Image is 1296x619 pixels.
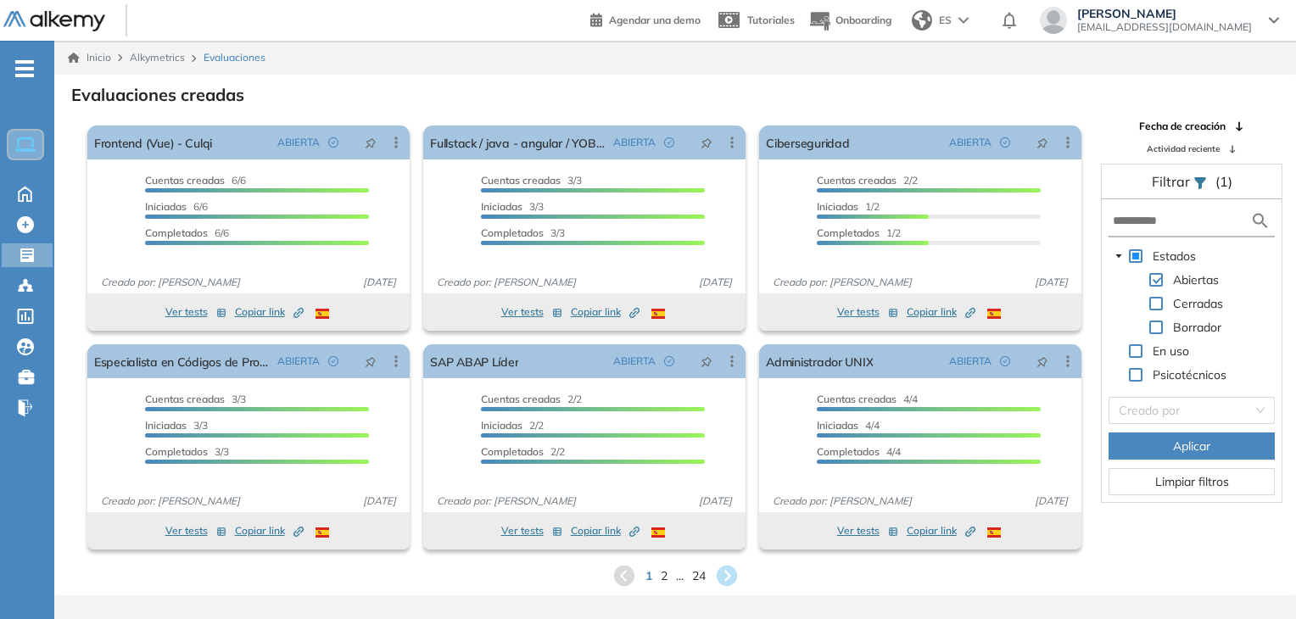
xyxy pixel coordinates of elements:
[1000,356,1010,366] span: check-circle
[481,174,582,187] span: 3/3
[907,523,975,538] span: Copiar link
[145,445,208,458] span: Completados
[352,129,389,156] button: pushpin
[676,567,684,585] span: ...
[692,275,739,290] span: [DATE]
[958,17,969,24] img: arrow
[1170,270,1222,290] span: Abiertas
[837,302,898,322] button: Ver tests
[1173,437,1210,455] span: Aplicar
[235,304,304,320] span: Copiar link
[613,135,656,150] span: ABIERTA
[747,14,795,26] span: Tutoriales
[277,135,320,150] span: ABIERTA
[94,125,212,159] a: Frontend (Vue) - Culqi
[316,527,329,538] img: ESP
[1147,142,1220,155] span: Actividad reciente
[316,309,329,319] img: ESP
[68,50,111,65] a: Inicio
[145,419,208,432] span: 3/3
[664,356,674,366] span: check-circle
[165,521,226,541] button: Ver tests
[571,304,640,320] span: Copiar link
[145,174,246,187] span: 6/6
[817,200,858,213] span: Iniciadas
[130,51,185,64] span: Alkymetrics
[145,226,229,239] span: 6/6
[766,275,919,290] span: Creado por: [PERSON_NAME]
[817,393,918,405] span: 4/4
[365,136,377,149] span: pushpin
[94,275,247,290] span: Creado por: [PERSON_NAME]
[352,348,389,375] button: pushpin
[1250,210,1271,231] img: search icon
[808,3,891,39] button: Onboarding
[430,125,606,159] a: Fullstack / java - angular / YOBEL
[590,8,701,29] a: Agendar una demo
[817,226,901,239] span: 1/2
[430,494,583,509] span: Creado por: [PERSON_NAME]
[817,226,880,239] span: Completados
[1149,341,1193,361] span: En uso
[501,521,562,541] button: Ver tests
[1173,296,1223,311] span: Cerradas
[692,567,706,585] span: 24
[1000,137,1010,148] span: check-circle
[145,200,187,213] span: Iniciadas
[430,344,518,378] a: SAP ABAP Líder
[907,304,975,320] span: Copiar link
[701,136,712,149] span: pushpin
[481,200,522,213] span: Iniciadas
[837,521,898,541] button: Ver tests
[1152,173,1193,190] span: Filtrar
[949,135,992,150] span: ABIERTA
[1173,320,1221,335] span: Borrador
[328,137,338,148] span: check-circle
[481,419,522,432] span: Iniciadas
[1149,365,1230,385] span: Psicotécnicos
[1153,367,1226,382] span: Psicotécnicos
[701,354,712,368] span: pushpin
[817,393,897,405] span: Cuentas creadas
[1028,494,1075,509] span: [DATE]
[235,302,304,322] button: Copiar link
[235,521,304,541] button: Copiar link
[1139,119,1226,134] span: Fecha de creación
[1170,317,1225,337] span: Borrador
[15,67,34,70] i: -
[1024,129,1061,156] button: pushpin
[1155,472,1229,491] span: Limpiar filtros
[165,302,226,322] button: Ver tests
[481,200,544,213] span: 3/3
[1077,20,1252,34] span: [EMAIL_ADDRESS][DOMAIN_NAME]
[1028,275,1075,290] span: [DATE]
[356,494,403,509] span: [DATE]
[817,419,858,432] span: Iniciadas
[613,354,656,369] span: ABIERTA
[766,344,873,378] a: Administrador UNIX
[907,521,975,541] button: Copiar link
[817,174,918,187] span: 2/2
[692,494,739,509] span: [DATE]
[949,354,992,369] span: ABIERTA
[1149,246,1199,266] span: Estados
[145,393,225,405] span: Cuentas creadas
[651,527,665,538] img: ESP
[661,567,668,585] span: 2
[817,200,880,213] span: 1/2
[571,302,640,322] button: Copiar link
[145,226,208,239] span: Completados
[912,10,932,31] img: world
[907,302,975,322] button: Copiar link
[94,494,247,509] span: Creado por: [PERSON_NAME]
[1153,248,1196,264] span: Estados
[235,523,304,538] span: Copiar link
[71,85,244,105] h3: Evaluaciones creadas
[1114,252,1123,260] span: caret-down
[481,393,582,405] span: 2/2
[145,445,229,458] span: 3/3
[571,523,640,538] span: Copiar link
[481,226,544,239] span: Completados
[835,14,891,26] span: Onboarding
[1036,354,1048,368] span: pushpin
